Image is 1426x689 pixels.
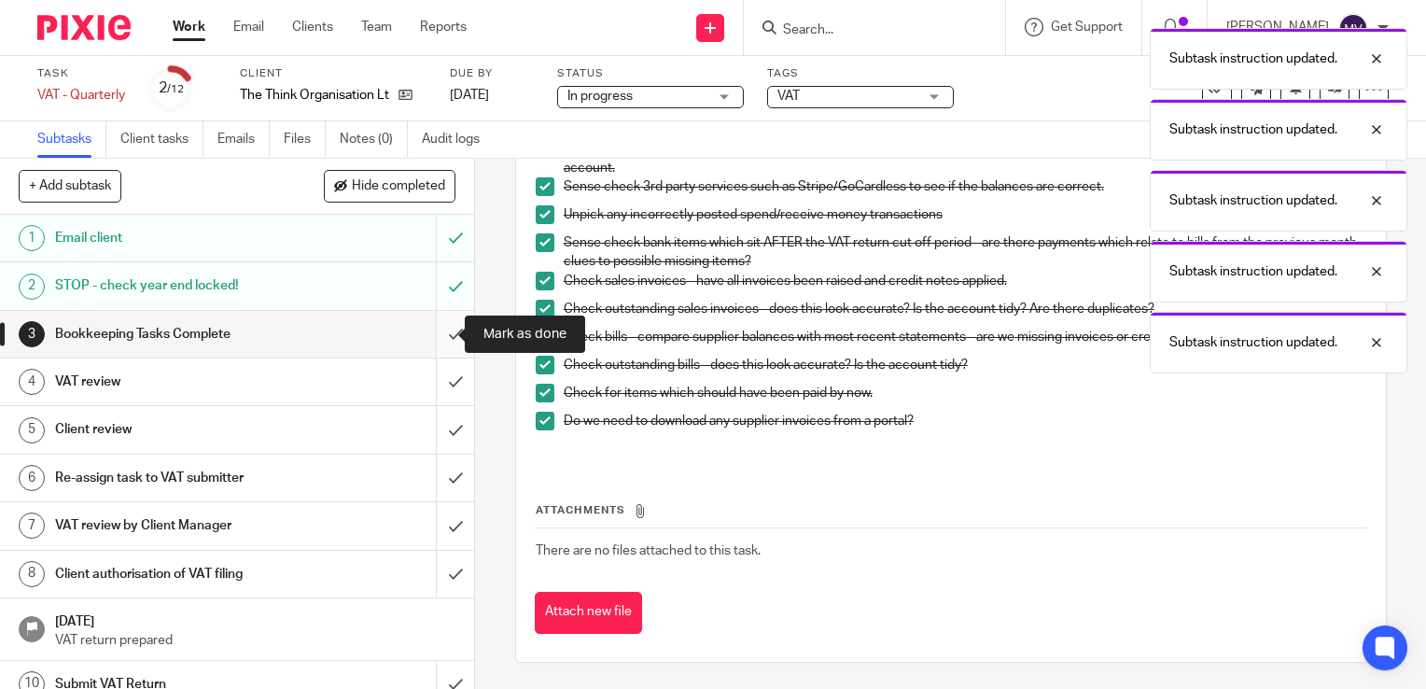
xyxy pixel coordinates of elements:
a: Audit logs [422,121,494,158]
a: Subtasks [37,121,106,158]
h1: Bookkeeping Tasks Complete [55,320,297,348]
span: Hide completed [352,179,445,194]
div: VAT - Quarterly [37,86,125,105]
a: Reports [420,18,467,36]
h1: VAT review [55,368,297,396]
div: 2 [19,274,45,300]
div: 8 [19,561,45,587]
div: 2 [159,77,184,99]
p: Check outstanding bills - does this look accurate? Is the account tidy? [564,356,1366,374]
span: There are no files attached to this task. [536,544,761,557]
p: Sense check 3rd party services such as Stripe/GoCardless to see if the balances are correct. [564,177,1366,196]
label: Status [557,66,744,81]
button: + Add subtask [19,170,121,202]
div: 5 [19,417,45,443]
span: Attachments [536,505,625,515]
button: Hide completed [324,170,455,202]
a: Emails [217,121,270,158]
div: 3 [19,321,45,347]
p: Unpick any incorrectly posted spend/receive money transactions [564,205,1366,224]
small: /12 [167,84,184,94]
h1: Client authorisation of VAT filing [55,560,297,588]
a: Clients [292,18,333,36]
div: 6 [19,465,45,491]
label: Due by [450,66,534,81]
h1: VAT review by Client Manager [55,512,297,540]
p: Check sales invoices - have all invoices been raised and credit notes applied. [564,272,1366,290]
div: 1 [19,225,45,251]
img: Pixie [37,15,131,40]
p: Check bills - compare supplier balances with most recent statements - are we missing invoices or ... [564,328,1366,346]
label: Task [37,66,125,81]
a: Work [173,18,205,36]
p: Check outstanding sales invoices - does this look accurate? Is the account tidy? Are there duplic... [564,300,1366,318]
p: Subtask instruction updated. [1169,49,1337,68]
p: Subtask instruction updated. [1169,120,1337,139]
img: svg%3E [1338,13,1368,43]
div: 4 [19,369,45,395]
span: In progress [567,90,633,103]
h1: [DATE] [55,608,456,631]
label: Client [240,66,426,81]
a: Team [361,18,392,36]
div: 7 [19,513,45,539]
h1: Re-assign task to VAT submitter [55,464,297,492]
h1: Client review [55,415,297,443]
p: VAT return prepared [55,631,456,650]
p: Sense check bank items which sit AFTER the VAT return cut off period - are there payments which r... [564,233,1366,272]
p: The Think Organisation Ltd [240,86,389,105]
a: Notes (0) [340,121,408,158]
a: Client tasks [120,121,203,158]
p: Subtask instruction updated. [1169,262,1337,281]
p: Subtask instruction updated. [1169,333,1337,352]
p: Do we need to download any supplier invoices from a portal? [564,412,1366,430]
p: Subtask instruction updated. [1169,191,1337,210]
span: [DATE] [450,89,489,102]
p: Check for items which should have been paid by now. [564,384,1366,402]
button: Attach new file [535,592,642,634]
a: Files [284,121,326,158]
h1: STOP - check year end locked! [55,272,297,300]
h1: Email client [55,224,297,252]
a: Email [233,18,264,36]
